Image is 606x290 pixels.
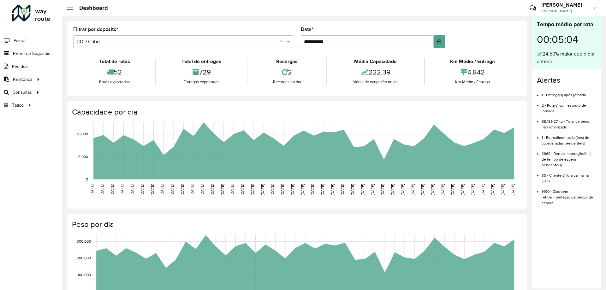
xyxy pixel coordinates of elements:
[290,184,294,195] text: [DATE]
[140,184,144,195] text: [DATE]
[537,20,596,29] div: Tempo médio por rota
[249,58,325,65] div: Recargas
[300,184,305,195] text: [DATE]
[431,184,435,195] text: [DATE]
[426,65,519,79] div: 4,842
[390,184,395,195] text: [DATE]
[170,184,174,195] text: [DATE]
[72,108,520,117] h4: Capacidade por dia
[310,184,314,195] text: [DATE]
[301,26,313,33] label: Data
[541,2,589,8] h3: [PERSON_NAME]
[120,184,124,195] text: [DATE]
[441,184,445,195] text: [DATE]
[420,184,425,195] text: [DATE]
[511,184,515,195] text: [DATE]
[86,177,88,181] text: 0
[542,146,596,168] li: 2869 - Retroalimentação(ões) de tempo de espera pendente(s)
[340,184,344,195] text: [DATE]
[537,29,596,50] div: 00:05:04
[426,79,519,85] div: Km Médio / Entrega
[230,184,234,195] text: [DATE]
[350,184,354,195] text: [DATE]
[157,65,245,79] div: 729
[434,35,445,48] button: Choose Date
[542,98,596,114] li: 2 - Rota(s) com estouro de jornada
[150,184,154,195] text: [DATE]
[75,65,154,79] div: 52
[12,63,28,70] span: Pedidos
[270,184,274,195] text: [DATE]
[526,1,540,15] a: Contato Rápido
[329,65,422,79] div: 222,39
[200,184,204,195] text: [DATE]
[401,184,405,195] text: [DATE]
[90,184,94,195] text: [DATE]
[371,184,375,195] text: [DATE]
[280,184,284,195] text: [DATE]
[537,50,596,65] div: 24,59% maior que o dia anterior
[110,184,114,195] text: [DATE]
[329,58,422,65] div: Média Capacidade
[240,184,244,195] text: [DATE]
[329,79,422,85] div: Média de ocupação no dia
[78,155,88,159] text: 5,000
[13,89,32,96] span: Consultas
[13,50,50,57] span: Painel de Sugestão
[14,37,25,44] span: Painel
[481,184,485,195] text: [DATE]
[542,130,596,146] li: 1 - Retroalimentação(ões) de coordenadas pendente(s)
[73,26,118,33] label: Filtrar por depósito
[180,184,184,195] text: [DATE]
[380,184,384,195] text: [DATE]
[320,184,324,195] text: [DATE]
[77,240,91,244] text: 300,000
[157,79,245,85] div: Entregas exportadas
[260,184,264,195] text: [DATE]
[130,184,134,195] text: [DATE]
[75,58,154,65] div: Total de rotas
[280,38,285,45] span: Clear all
[542,87,596,98] li: 1 - Entrega(s) após jornada
[72,220,520,229] h4: Peso por dia
[77,256,91,260] text: 200,000
[490,184,495,195] text: [DATE]
[157,58,245,65] div: Total de entregas
[249,65,325,79] div: 2
[12,102,24,109] span: Tático
[426,58,519,65] div: Km Médio / Entrega
[100,184,104,195] text: [DATE]
[450,184,454,195] text: [DATE]
[13,76,33,83] span: Relatórios
[160,184,164,195] text: [DATE]
[78,273,91,277] text: 100,000
[542,114,596,130] li: 58.189,27 kg - Total de peso não roteirizado
[537,76,596,85] h4: Alertas
[471,184,475,195] text: [DATE]
[190,184,194,195] text: [DATE]
[501,184,505,195] text: [DATE]
[250,184,254,195] text: [DATE]
[360,184,365,195] text: [DATE]
[541,8,589,14] span: [PERSON_NAME]
[77,132,88,136] text: 10,000
[210,184,214,195] text: [DATE]
[75,79,154,85] div: Rotas exportadas
[330,184,335,195] text: [DATE]
[542,168,596,184] li: 30 - Cliente(s) fora da malha viária
[249,79,325,85] div: Recargas no dia
[73,4,108,11] h2: Dashboard
[460,184,465,195] text: [DATE]
[542,184,596,206] li: 1490 - Dias sem retroalimentação de tempo de espera
[220,184,224,195] text: [DATE]
[411,184,415,195] text: [DATE]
